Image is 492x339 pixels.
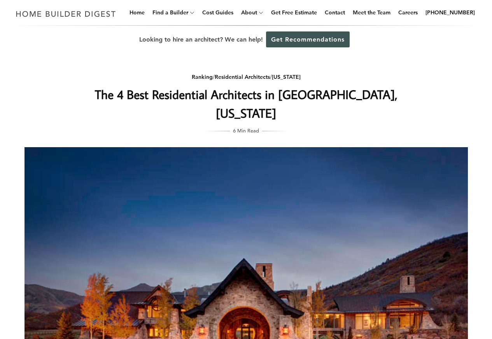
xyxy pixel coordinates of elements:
[272,73,301,80] a: [US_STATE]
[91,72,401,82] div: / /
[12,6,119,21] img: Home Builder Digest
[215,73,270,80] a: Residential Architects
[266,31,350,47] a: Get Recommendations
[91,85,401,122] h1: The 4 Best Residential Architects in [GEOGRAPHIC_DATA], [US_STATE]
[192,73,213,80] a: Ranking
[233,126,259,135] span: 6 Min Read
